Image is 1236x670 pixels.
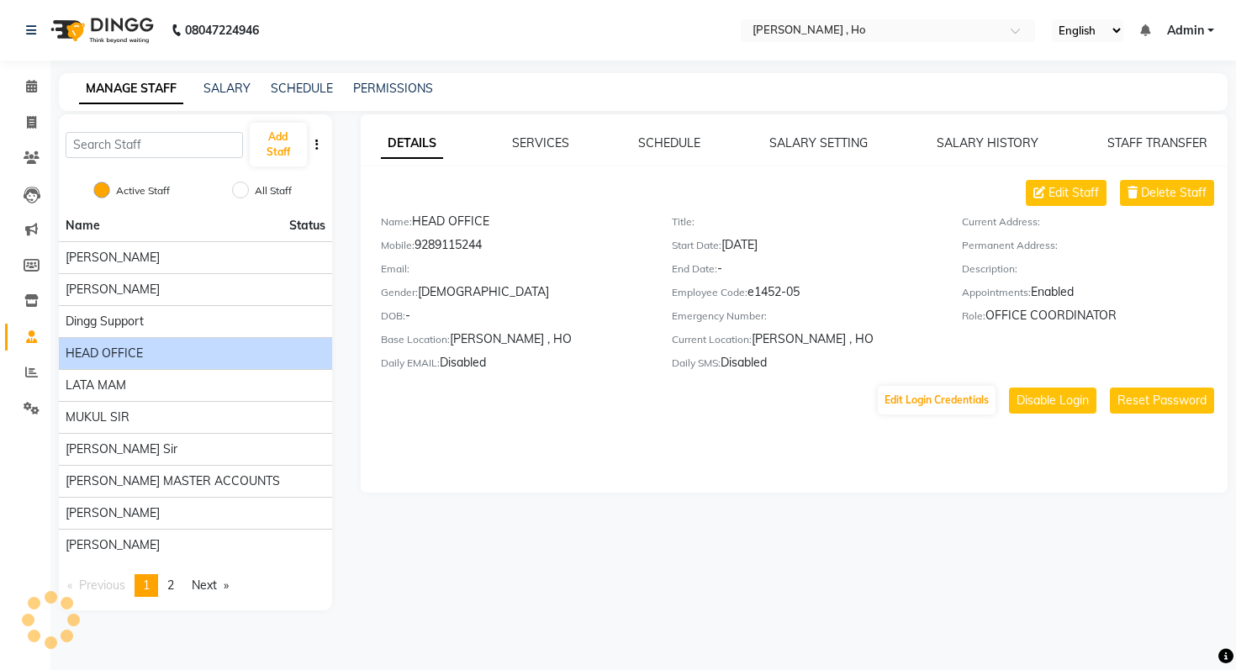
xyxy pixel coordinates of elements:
span: [PERSON_NAME] [66,504,160,522]
label: Description: [962,261,1017,277]
label: Current Address: [962,214,1040,229]
div: [DATE] [672,236,938,260]
div: - [672,260,938,283]
div: - [381,307,647,330]
label: Role: [962,309,985,324]
a: STAFF TRANSFER [1107,135,1207,150]
a: SCHEDULE [271,81,333,96]
a: SCHEDULE [638,135,700,150]
label: DOB: [381,309,405,324]
a: MANAGE STAFF [79,74,183,104]
div: [PERSON_NAME] , HO [672,330,938,354]
div: e1452-05 [672,283,938,307]
label: Title: [672,214,695,229]
label: Start Date: [672,238,721,253]
label: Base Location: [381,332,450,347]
nav: Pagination [59,574,332,597]
label: Employee Code: [672,285,747,300]
a: PERMISSIONS [353,81,433,96]
div: Disabled [381,354,647,377]
span: [PERSON_NAME] [66,281,160,298]
span: Status [289,217,325,235]
div: HEAD OFFICE [381,213,647,236]
span: Delete Staff [1141,184,1207,202]
span: LATA MAM [66,377,126,394]
span: Dingg Support [66,313,144,330]
span: MUKUL SIR [66,409,129,426]
span: [PERSON_NAME] MASTER ACCOUNTS [66,472,280,490]
span: Admin [1167,22,1204,40]
div: OFFICE COORDINATOR [962,307,1228,330]
span: [PERSON_NAME] sir [66,441,177,458]
a: SALARY [203,81,251,96]
label: Active Staff [116,183,170,198]
button: Edit Staff [1026,180,1107,206]
label: Gender: [381,285,418,300]
label: Name: [381,214,412,229]
a: DETAILS [381,129,443,159]
a: SALARY HISTORY [937,135,1038,150]
label: Permanent Address: [962,238,1058,253]
span: [PERSON_NAME] [66,536,160,554]
label: Emergency Number: [672,309,767,324]
div: [PERSON_NAME] , HO [381,330,647,354]
span: Name [66,218,100,233]
button: Reset Password [1110,388,1214,414]
div: [DEMOGRAPHIC_DATA] [381,283,647,307]
button: Disable Login [1009,388,1096,414]
a: Next [183,574,237,597]
div: Enabled [962,283,1228,307]
label: All Staff [255,183,292,198]
img: logo [43,7,158,54]
span: HEAD OFFICE [66,345,143,362]
label: Email: [381,261,409,277]
span: 2 [167,578,174,593]
button: Delete Staff [1120,180,1214,206]
label: Appointments: [962,285,1031,300]
div: Disabled [672,354,938,377]
button: Add Staff [250,123,307,166]
span: [PERSON_NAME] [66,249,160,266]
label: Daily SMS: [672,356,721,371]
input: Search Staff [66,132,243,158]
span: Previous [79,578,125,593]
button: Edit Login Credentials [878,386,996,414]
label: Daily EMAIL: [381,356,440,371]
b: 08047224946 [185,7,259,54]
label: End Date: [672,261,717,277]
label: Mobile: [381,238,415,253]
span: Edit Staff [1048,184,1099,202]
a: SALARY SETTING [769,135,868,150]
label: Current Location: [672,332,752,347]
div: 9289115244 [381,236,647,260]
a: SERVICES [512,135,569,150]
span: 1 [143,578,150,593]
